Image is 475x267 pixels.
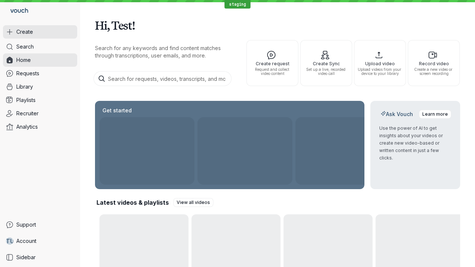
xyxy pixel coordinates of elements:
span: Set up a live, recorded video call [304,67,349,76]
span: Learn more [422,111,448,118]
a: Sidebar [3,251,77,264]
span: Account [16,237,36,245]
span: Create a new video or screen recording [411,67,456,76]
span: Record video [411,61,456,66]
span: Create Sync [304,61,349,66]
a: Home [3,53,77,67]
a: View all videos [173,198,213,207]
button: Create [3,25,77,39]
button: Upload videoUpload videos from your device to your library [354,40,406,86]
button: Create SyncSet up a live, recorded video call [300,40,352,86]
a: Recruiter [3,107,77,120]
span: Support [16,221,36,228]
a: TUAccount [3,234,77,248]
span: Library [16,83,33,90]
span: Upload video [357,61,403,66]
h2: Get started [101,107,133,114]
h2: Ask Vouch [379,111,415,118]
a: Go to homepage [3,3,31,19]
input: Search for requests, videos, transcripts, and more... [94,71,232,86]
span: Upload videos from your device to your library [357,67,403,76]
p: Search for any keywords and find content matches through transcriptions, user emails, and more. [95,44,233,59]
span: Create [16,28,33,36]
button: Record videoCreate a new video or screen recording [408,40,460,86]
span: Sidebar [16,254,36,261]
span: Requests [16,70,39,77]
a: Requests [3,67,77,80]
p: Use the power of AI to get insights about your videos or create new video-based or written conten... [379,125,451,162]
span: View all videos [177,199,210,206]
a: Learn more [419,110,451,119]
span: Analytics [16,123,38,131]
span: Request and collect video content [250,67,295,76]
button: Create requestRequest and collect video content [246,40,298,86]
span: U [10,237,14,245]
a: Search [3,40,77,53]
span: Create request [250,61,295,66]
a: Analytics [3,120,77,133]
span: Search [16,43,34,50]
span: T [6,237,10,245]
span: Recruiter [16,110,39,117]
a: Playlists [3,93,77,107]
span: Home [16,56,31,64]
a: Library [3,80,77,93]
h2: Latest videos & playlists [96,198,169,207]
h1: Hi, Test! [95,15,460,36]
a: Support [3,218,77,231]
span: Playlists [16,96,36,104]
